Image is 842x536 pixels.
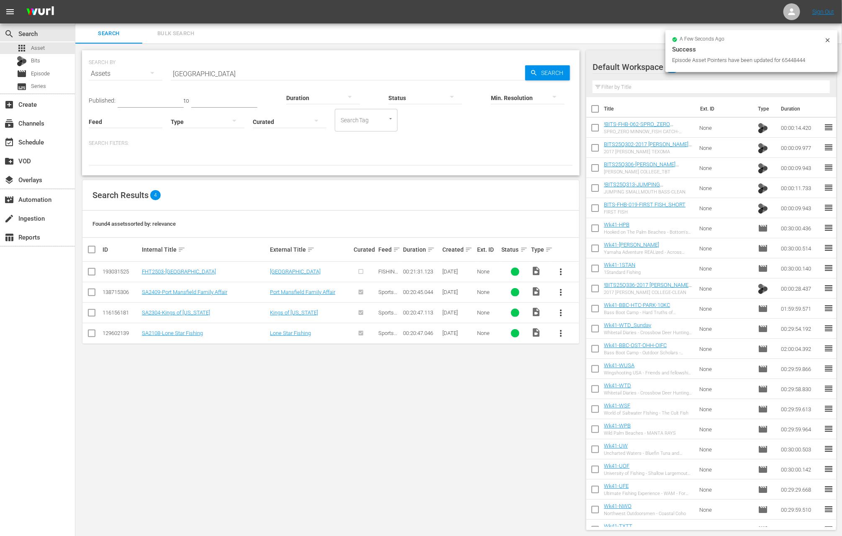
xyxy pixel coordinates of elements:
span: Search [4,29,14,39]
td: 00:29:59.510 [778,500,824,520]
td: None [696,459,755,479]
span: Create [4,100,14,110]
div: 00:20:45.044 [403,289,440,295]
span: Episode [758,525,768,535]
span: Overlays [4,175,14,185]
div: 116156181 [103,309,139,316]
td: None [696,178,755,198]
a: BITS25Q306-[PERSON_NAME] COLLEGE_TBT [604,161,679,174]
div: Feed [378,245,400,255]
div: Ultimate Fishing Experience - WAM - For Women Who Love To Fish [604,491,693,496]
span: Episode [758,324,768,334]
img: TV Bits [758,204,768,214]
span: reorder [824,323,834,333]
button: more_vert [551,303,571,323]
div: University of Fishing - Shallow Largemouth on [GEOGRAPHIC_DATA][US_STATE] [604,471,693,476]
span: Bits [758,142,768,154]
div: [PERSON_NAME] COLLEGE_TBT [604,169,693,175]
span: Bits [31,57,40,65]
div: 1Standard Fishing [604,270,641,275]
td: 00:00:09.977 [778,138,824,158]
span: reorder [824,243,834,253]
span: Episode [758,404,768,414]
span: VOD [4,156,14,166]
td: 00:00:09.943 [778,158,824,178]
span: reorder [824,142,834,152]
img: TV Bits [758,123,768,133]
a: SA2108-Lone Star Fishing [142,330,203,336]
div: Status [502,245,529,255]
div: 00:21:31.123 [403,268,440,275]
span: Episode [758,243,768,253]
span: Episode [758,444,768,454]
a: Lone Star Fishing [270,330,311,336]
div: None [477,289,499,295]
span: reorder [824,343,834,353]
a: Port Mansfield Family Affair [270,289,335,295]
td: 00:00:11.733 [778,178,824,198]
td: None [696,500,755,520]
div: Wingshooting USA - Friends and fellowship, [US_STATE] Style [604,370,693,376]
a: SA2304-Kings of [US_STATE] [142,309,210,316]
div: Bits [17,56,27,66]
span: Asset [31,44,45,52]
div: Episode Asset Pointers have been updated for 65448444 [672,56,822,64]
span: Sportsman’s Adventures with Captain [PERSON_NAME] [378,289,400,333]
span: Video [531,286,541,296]
div: [DATE] [442,309,474,316]
a: Wk41-WTD_Sunday [604,322,651,328]
span: sort [393,246,400,253]
span: Episode [758,263,768,273]
td: None [696,439,755,459]
img: TV Bits [758,284,768,294]
td: None [696,238,755,258]
div: 00:20:47.113 [403,309,440,316]
td: None [696,278,755,299]
td: None [696,359,755,379]
div: Default Workspace [593,55,821,79]
td: 00:30:00.436 [778,218,824,238]
span: Episode [758,424,768,434]
span: sort [307,246,315,253]
span: Episode [31,70,50,78]
td: None [696,158,755,178]
span: reorder [824,303,834,313]
div: Whitetail Diaries - Crossbow Deer Hunting With the all new 2025 Ten Point Turbo X [604,330,693,335]
td: None [696,419,755,439]
span: Asset [17,43,27,53]
span: Video [531,266,541,276]
td: None [696,339,755,359]
span: Episode [758,484,768,495]
span: reorder [824,283,834,293]
a: !BITS25Q313-JUMPING SMALLMOUTH BASS-CLEAN [604,181,673,194]
a: Wk41-TXTT [604,523,632,529]
div: Duration [403,245,440,255]
span: Episode [758,304,768,314]
a: Wk41-UOF [604,463,629,469]
span: reorder [824,122,834,132]
span: Series [31,82,46,90]
p: Search Filters: [89,140,573,147]
span: reorder [824,404,834,414]
div: Success [672,44,831,54]
img: TV Bits [758,183,768,193]
td: 00:29:54.192 [778,319,824,339]
div: 2017 [PERSON_NAME] COLLEGE-CLEAN [604,290,693,295]
a: BITS25Q302-2017 [PERSON_NAME] TEXOMA [604,141,692,154]
span: more_vert [556,328,566,338]
span: Channels [4,119,14,129]
td: None [696,399,755,419]
span: to [184,97,189,104]
div: Assets [89,62,162,85]
span: sort [427,246,435,253]
a: FHT2503-[GEOGRAPHIC_DATA] [142,268,216,275]
span: reorder [824,524,834,534]
div: Internal Title [142,245,267,255]
span: Series [17,82,27,92]
div: None [477,330,499,336]
a: !BITS25Q336-2017 [PERSON_NAME] COLLEGE-CLEAN [604,282,692,294]
td: None [696,138,755,158]
button: more_vert [551,323,571,343]
span: Episode [758,464,768,474]
span: reorder [824,464,834,474]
